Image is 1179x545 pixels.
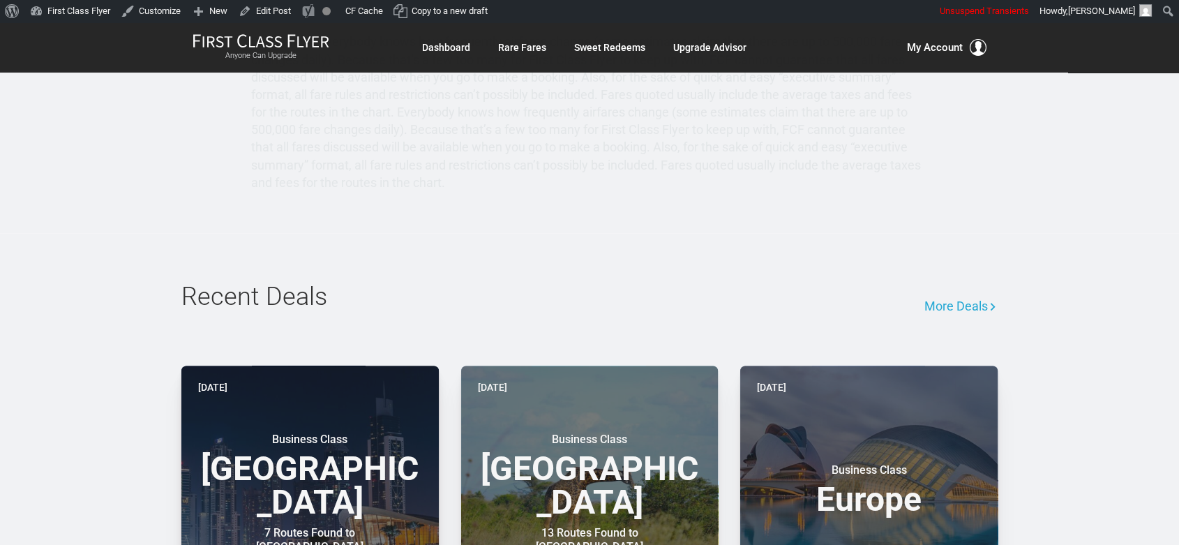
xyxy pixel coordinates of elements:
[498,35,546,60] a: Rare Fares
[502,433,677,447] small: Business Class
[574,35,645,60] a: Sweet Redeems
[198,380,227,395] time: [DATE]
[1068,6,1135,16] span: [PERSON_NAME]
[940,6,1029,16] span: Unsuspend Transients
[924,283,998,329] a: More Deals
[907,39,986,56] button: My Account
[907,39,963,56] span: My Account
[782,463,956,477] small: Business Class
[422,35,470,60] a: Dashboard
[193,51,329,61] small: Anyone Can Upgrade
[223,433,397,447] small: Business Class
[198,433,422,519] h3: [GEOGRAPHIC_DATA]
[251,105,921,190] p: Everybody knows how frequently airfares change (some estimates claim that there are up to 500,000...
[478,380,507,395] time: [DATE]
[251,34,912,119] p: Everybody knows how frequently airfares change (some estimates claim that there are up to 500,000...
[673,35,746,60] a: Upgrade Advisor
[181,283,788,311] h2: Recent Deals
[757,463,981,516] h3: Europe
[193,33,329,61] a: First Class FlyerAnyone Can Upgrade
[193,33,329,48] img: First Class Flyer
[757,380,786,395] time: [DATE]
[478,433,702,519] h3: [GEOGRAPHIC_DATA]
